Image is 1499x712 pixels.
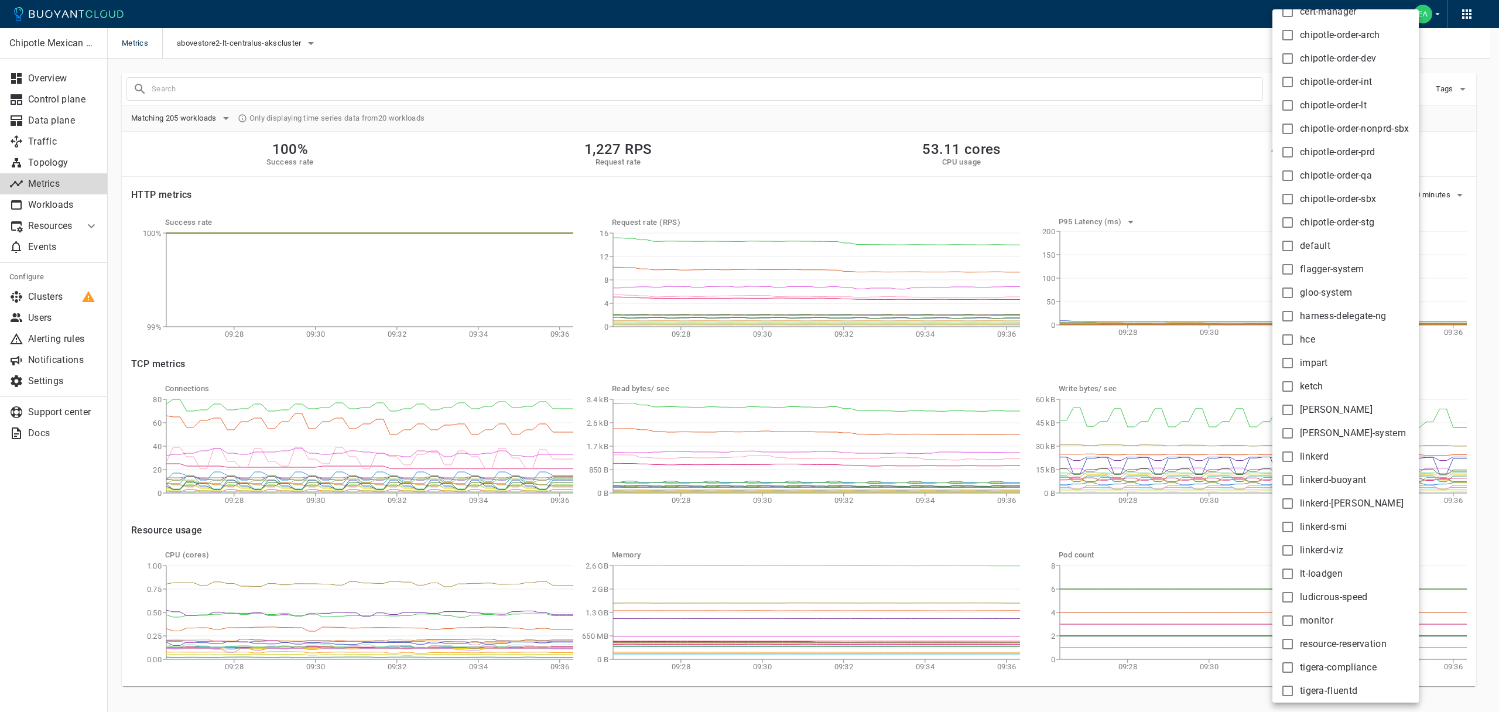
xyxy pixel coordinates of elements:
span: chipotle-order-sbx [1300,193,1376,205]
span: linkerd [1300,451,1329,463]
span: chipotle-order-dev [1300,53,1376,64]
span: flagger-system [1300,263,1364,275]
span: impart [1300,357,1328,369]
span: linkerd-[PERSON_NAME] [1300,498,1404,509]
span: harness-delegate-ng [1300,310,1387,322]
span: [PERSON_NAME]-system [1300,427,1406,439]
span: hce [1300,334,1315,345]
span: linkerd-buoyant [1300,474,1367,486]
span: chipotle-order-stg [1300,217,1374,228]
span: tigera-fluentd [1300,685,1357,697]
span: linkerd-viz [1300,545,1343,556]
span: linkerd-smi [1300,521,1347,533]
span: tigera-compliance [1300,662,1377,673]
span: monitor [1300,615,1333,627]
span: resource-reservation [1300,638,1387,650]
span: chipotle-order-nonprd-sbx [1300,123,1409,135]
span: lt-loadgen [1300,568,1343,580]
span: chipotle-order-int [1300,76,1372,88]
span: default [1300,240,1330,252]
span: [PERSON_NAME] [1300,404,1373,416]
span: chipotle-order-lt [1300,100,1367,111]
span: ludicrous-speed [1300,591,1368,603]
span: gloo-system [1300,287,1352,299]
span: cert-manager [1300,6,1357,18]
span: chipotle-order-arch [1300,29,1380,41]
span: ketch [1300,381,1323,392]
span: chipotle-order-prd [1300,146,1375,158]
span: chipotle-order-qa [1300,170,1372,182]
